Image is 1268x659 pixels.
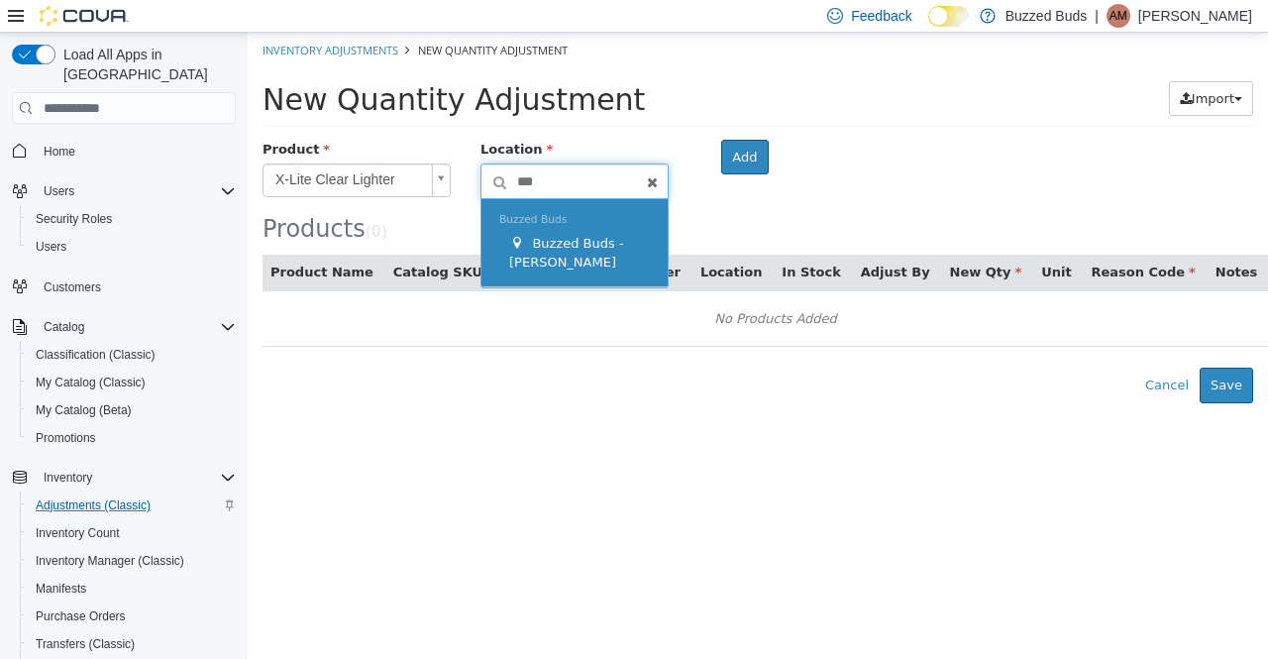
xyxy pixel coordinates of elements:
span: Inventory [44,470,92,486]
div: No Products Added [28,272,1028,301]
p: | [1095,4,1099,28]
a: Customers [36,275,109,299]
button: My Catalog (Beta) [20,396,244,424]
span: My Catalog (Beta) [36,402,132,418]
button: Import [921,49,1005,84]
span: New Qty [702,232,775,247]
button: Users [20,233,244,261]
button: Transfers (Classic) [20,630,244,658]
a: Manifests [28,577,94,601]
p: [PERSON_NAME] [1138,4,1252,28]
button: Product Name [23,230,130,250]
a: Purchase Orders [28,604,134,628]
span: Catalog [36,315,236,339]
button: Customers [4,273,244,301]
span: Inventory Count [36,525,120,541]
button: Notes [968,230,1013,250]
button: Add [474,107,520,143]
span: Classification (Classic) [36,347,156,363]
button: Inventory Manager (Classic) [20,547,244,575]
button: Users [4,177,244,205]
button: Catalog [36,315,92,339]
a: Adjustments (Classic) [28,494,158,517]
button: Users [36,179,82,203]
span: Manifests [36,581,86,597]
span: AM [1109,4,1127,28]
span: Purchase Orders [36,608,126,624]
a: Security Roles [28,207,120,231]
span: Users [28,235,236,259]
a: Promotions [28,426,104,450]
p: Buzzed Buds [1005,4,1088,28]
span: My Catalog (Beta) [28,398,236,422]
button: Unit [793,230,827,250]
span: Inventory Manager (Classic) [36,553,184,569]
span: Location [233,109,305,124]
span: Transfers (Classic) [28,632,236,656]
button: In Stock [534,230,596,250]
span: New Quantity Adjustment [170,10,320,25]
span: Manifests [28,577,236,601]
button: Promotions [20,424,244,452]
span: My Catalog (Classic) [36,375,146,390]
span: 0 [124,190,134,208]
button: Security Roles [20,205,244,233]
span: My Catalog (Classic) [28,371,236,394]
button: Adjustments (Classic) [20,492,244,519]
span: Product [15,109,82,124]
span: Buzzed Buds [252,180,319,193]
span: Promotions [36,430,96,446]
button: Manifests [20,575,244,603]
button: Save [952,335,1005,371]
button: Inventory [4,464,244,492]
span: Feedback [851,6,911,26]
span: Security Roles [28,207,236,231]
a: Inventory Count [28,521,128,545]
span: Inventory Manager (Classic) [28,549,236,573]
div: Arial Maisonneuve [1107,4,1130,28]
span: Users [36,179,236,203]
span: Users [44,183,74,199]
span: Transfers (Classic) [36,636,135,652]
a: Inventory Manager (Classic) [28,549,192,573]
button: Adjust By [613,230,687,250]
a: My Catalog (Beta) [28,398,140,422]
span: Home [44,144,75,160]
span: X-Lite Clear Lighter [16,132,176,164]
button: Purchase Orders [20,603,244,630]
a: Classification (Classic) [28,343,163,367]
button: Cancel [887,335,952,371]
span: Inventory Count [28,521,236,545]
button: My Catalog (Classic) [20,369,244,396]
small: ( ) [118,190,140,208]
span: Users [36,239,66,255]
a: X-Lite Clear Lighter [15,131,203,165]
button: Home [4,136,244,165]
span: Security Roles [36,211,112,227]
input: Dark Mode [928,6,970,27]
span: Adjustments (Classic) [28,494,236,517]
button: Inventory [36,466,100,490]
img: Cova [40,6,129,26]
span: New Quantity Adjustment [15,50,397,84]
span: Load All Apps in [GEOGRAPHIC_DATA] [55,45,236,84]
span: Reason Code [844,232,948,247]
span: Catalog [44,319,84,335]
span: Products [15,182,118,210]
button: Catalog [4,313,244,341]
span: Promotions [28,426,236,450]
span: Inventory [36,466,236,490]
span: Import [944,58,987,73]
a: Home [36,140,83,164]
a: Users [28,235,74,259]
span: Dark Mode [928,27,929,28]
button: Location [453,230,518,250]
span: Buzzed Buds - [PERSON_NAME] [262,203,376,238]
a: My Catalog (Classic) [28,371,154,394]
span: Adjustments (Classic) [36,497,151,513]
span: Purchase Orders [28,604,236,628]
span: Classification (Classic) [28,343,236,367]
a: Inventory Adjustments [15,10,151,25]
button: Catalog SKU [146,230,239,250]
a: Transfers (Classic) [28,632,143,656]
